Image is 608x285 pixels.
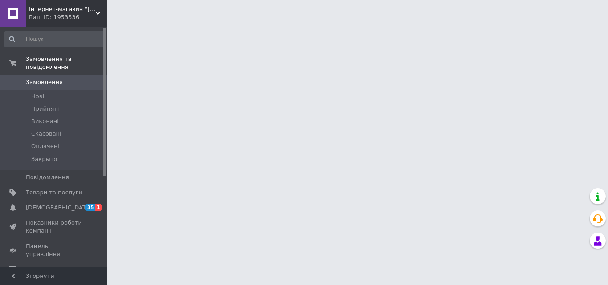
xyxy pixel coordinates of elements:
span: Показники роботи компанії [26,219,82,235]
span: Оплачені [31,142,59,150]
span: Скасовані [31,130,61,138]
span: Відгуки [26,265,49,273]
span: Товари та послуги [26,189,82,197]
span: Панель управління [26,242,82,258]
span: Прийняті [31,105,59,113]
span: Нові [31,92,44,100]
span: Інтернет-магазин "Нова Мебель" [29,5,96,13]
input: Пошук [4,31,105,47]
span: Виконані [31,117,59,125]
span: Закрыто [31,155,57,163]
span: Замовлення та повідомлення [26,55,107,71]
div: Ваш ID: 1953536 [29,13,107,21]
span: 35 [85,204,95,211]
span: Повідомлення [26,173,69,181]
span: Замовлення [26,78,63,86]
span: 1 [95,204,102,211]
span: [DEMOGRAPHIC_DATA] [26,204,92,212]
